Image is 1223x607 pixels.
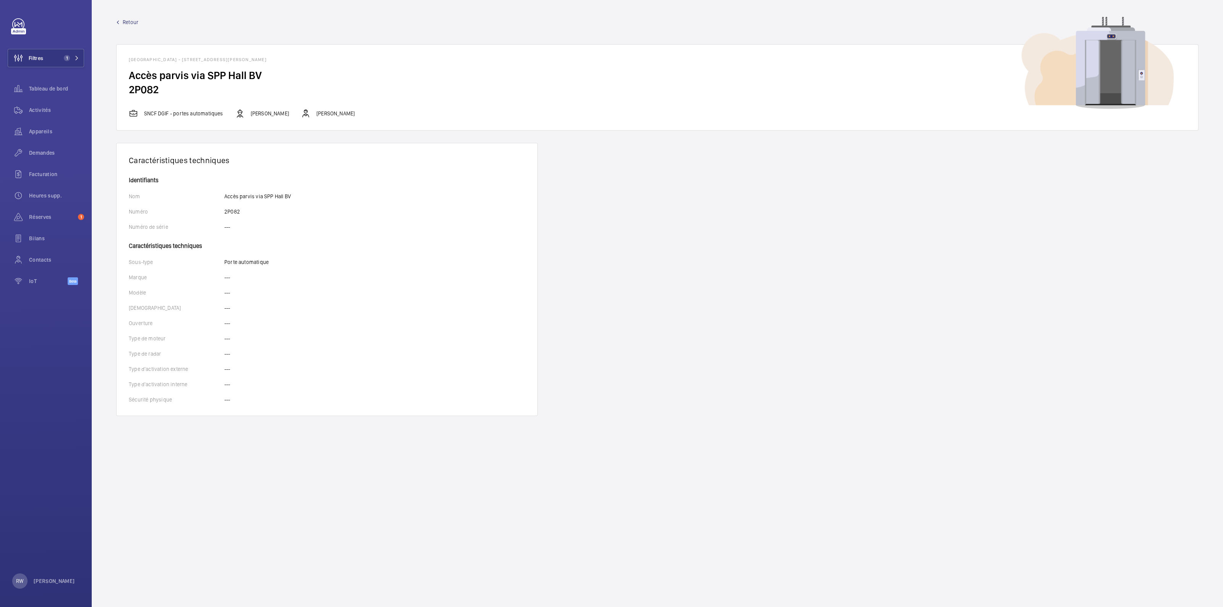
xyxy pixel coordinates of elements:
h1: Caractéristiques techniques [129,155,525,165]
p: Type d'activation externe [129,365,224,373]
h4: Caractéristiques techniques [129,238,525,249]
h2: Accès parvis via SPP Hall BV [129,68,1186,83]
span: 1 [64,55,70,61]
p: Nom [129,193,224,200]
p: Type de radar [129,350,224,358]
p: Numéro [129,208,224,215]
p: Type de moteur [129,335,224,342]
p: --- [224,396,230,403]
p: Sécurité physique [129,396,224,403]
p: [PERSON_NAME] [251,110,289,117]
span: Beta [68,277,78,285]
p: --- [224,350,230,358]
p: --- [224,335,230,342]
button: Filtres1 [8,49,84,67]
p: Ouverture [129,319,224,327]
h1: [GEOGRAPHIC_DATA] - [STREET_ADDRESS][PERSON_NAME] [129,57,1186,62]
span: Activités [29,106,84,114]
p: --- [224,365,230,373]
span: Retour [123,18,138,26]
p: --- [224,319,230,327]
p: Numéro de série [129,223,224,231]
p: --- [224,223,230,231]
h2: 2P082 [129,83,1186,97]
span: Appareils [29,128,84,135]
p: --- [224,274,230,281]
p: [DEMOGRAPHIC_DATA] [129,304,224,312]
p: --- [224,380,230,388]
p: Sous-type [129,258,224,266]
img: device image [1022,17,1174,109]
span: Bilans [29,235,84,242]
h4: Identifiants [129,177,525,183]
span: 1 [78,214,84,220]
span: Filtres [29,54,43,62]
p: Marque [129,274,224,281]
p: Modèle [129,289,224,296]
span: IoT [29,277,68,285]
p: Accès parvis via SPP Hall BV [224,193,291,200]
span: Réserves [29,213,75,221]
p: RW [16,577,23,585]
span: Heures supp. [29,192,84,199]
p: Type d'activation interne [129,380,224,388]
p: SNCF DGIF - portes automatiques [144,110,223,117]
p: Porte automatique [224,258,269,266]
p: 2P082 [224,208,240,215]
p: [PERSON_NAME] [316,110,355,117]
p: --- [224,304,230,312]
span: Tableau de bord [29,85,84,92]
span: Demandes [29,149,84,157]
span: Contacts [29,256,84,264]
span: Facturation [29,170,84,178]
p: [PERSON_NAME] [34,577,75,585]
p: --- [224,289,230,296]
